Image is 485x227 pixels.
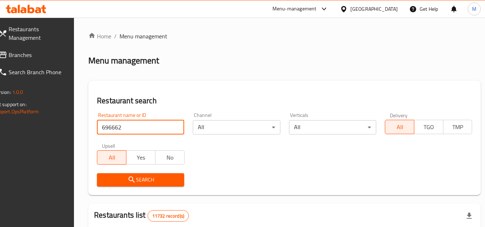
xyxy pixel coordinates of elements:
[100,152,123,163] span: All
[417,122,440,132] span: TGO
[114,32,117,41] li: /
[388,122,411,132] span: All
[414,120,443,134] button: TGO
[9,25,65,42] span: Restaurants Management
[97,150,126,165] button: All
[88,32,481,41] nav: breadcrumb
[9,51,65,59] span: Branches
[472,5,476,13] span: M
[390,113,408,118] label: Delivery
[97,173,184,186] button: Search
[88,55,159,66] h2: Menu management
[120,32,167,41] span: Menu management
[193,120,280,134] div: All
[148,210,189,222] div: Total records count
[350,5,398,13] div: [GEOGRAPHIC_DATA]
[94,210,189,222] h2: Restaurants list
[155,150,185,165] button: No
[158,152,182,163] span: No
[126,150,155,165] button: Yes
[272,5,317,13] div: Menu-management
[148,213,188,219] span: 11732 record(s)
[461,207,478,224] div: Export file
[385,120,414,134] button: All
[88,32,111,41] a: Home
[443,120,472,134] button: TMP
[9,68,65,76] span: Search Branch Phone
[97,95,472,106] h2: Restaurant search
[102,143,115,148] label: Upsell
[103,175,178,184] span: Search
[446,122,470,132] span: TMP
[12,88,23,97] span: 1.0.0
[97,120,184,134] input: Search for restaurant name or ID..
[289,120,376,134] div: All
[129,152,153,163] span: Yes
